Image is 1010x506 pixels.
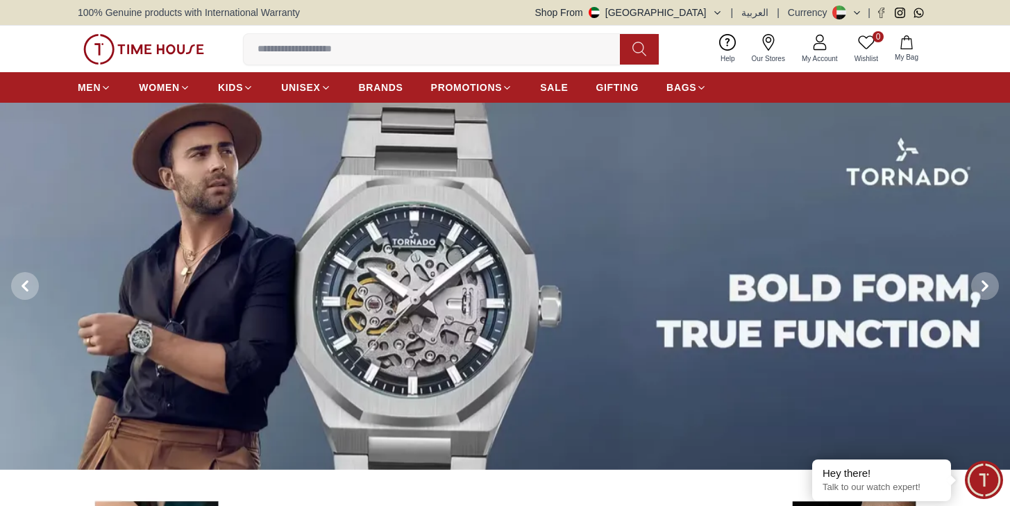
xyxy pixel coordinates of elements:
[540,75,568,100] a: SALE
[78,6,300,19] span: 100% Genuine products with International Warranty
[895,8,905,18] a: Instagram
[589,7,600,18] img: United Arab Emirates
[715,53,741,64] span: Help
[889,52,924,62] span: My Bag
[777,6,780,19] span: |
[796,53,843,64] span: My Account
[914,8,924,18] a: Whatsapp
[78,81,101,94] span: MEN
[788,6,833,19] div: Currency
[849,53,884,64] span: Wishlist
[731,6,734,19] span: |
[596,81,639,94] span: GIFTING
[873,31,884,42] span: 0
[666,81,696,94] span: BAGS
[886,33,927,65] button: My Bag
[712,31,743,67] a: Help
[431,75,513,100] a: PROMOTIONS
[741,6,768,19] button: العربية
[540,81,568,94] span: SALE
[359,81,403,94] span: BRANDS
[281,75,330,100] a: UNISEX
[281,81,320,94] span: UNISEX
[743,31,793,67] a: Our Stores
[78,75,111,100] a: MEN
[139,81,180,94] span: WOMEN
[596,75,639,100] a: GIFTING
[746,53,791,64] span: Our Stores
[965,461,1003,499] div: Chat Widget
[431,81,503,94] span: PROMOTIONS
[876,8,886,18] a: Facebook
[846,31,886,67] a: 0Wishlist
[218,75,253,100] a: KIDS
[359,75,403,100] a: BRANDS
[535,6,723,19] button: Shop From[GEOGRAPHIC_DATA]
[868,6,870,19] span: |
[83,34,204,65] img: ...
[218,81,243,94] span: KIDS
[823,466,941,480] div: Hey there!
[139,75,190,100] a: WOMEN
[666,75,707,100] a: BAGS
[823,482,941,494] p: Talk to our watch expert!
